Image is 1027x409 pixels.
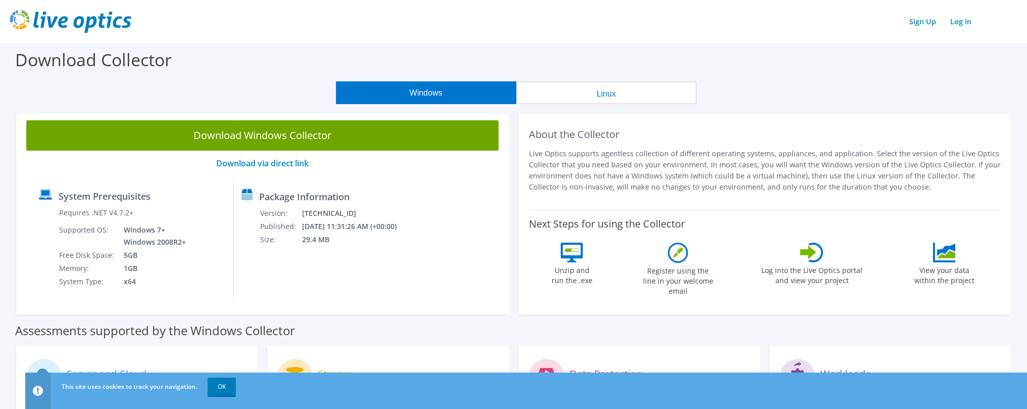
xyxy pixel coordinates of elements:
label: Next Steps for using the Collector [529,218,685,230]
td: 29.4 MB [302,233,410,246]
label: Storage [318,369,354,379]
td: Free Disk Space: [59,249,116,262]
p: Live Optics supports agentless collection of different operating systems, appliances, and applica... [529,148,1001,193]
label: Assessments supported by the Windows Collector [15,326,295,336]
label: Register using the line in your welcome email [640,263,716,296]
td: Supported OS: [59,223,116,249]
label: Log into the Live Optics portal and view your project [761,262,863,286]
a: Log In [945,14,976,29]
td: Version: [260,207,302,220]
img: live_optics_svg.svg [10,10,131,33]
td: Memory: [59,262,116,275]
span: This site uses cookies to track your navigation. [62,382,197,391]
label: View your data within the project [908,262,981,286]
td: x64 [116,275,188,288]
h2: About the Collector [529,128,1001,141]
td: Published: [260,220,302,233]
a: Download via direct link [216,158,309,169]
label: Workloads [820,369,870,379]
td: 1GB [116,262,188,275]
a: Sign Up [904,14,941,29]
td: [DATE] 11:31:26 AM (+00:00) [302,220,410,233]
label: Requires .NET V4.7.2+ [59,208,133,218]
label: Data Protection [569,369,643,379]
button: Windows [336,81,516,104]
label: System Prerequisites [59,191,151,201]
label: Package Information [259,192,350,202]
label: Unzip and run the .exe [549,262,595,286]
a: OK [208,378,236,396]
a: Download Windows Collector [26,120,499,151]
button: Linux [516,81,697,104]
td: System Type: [59,275,116,288]
td: Windows 7+ Windows 2008R2+ [116,223,188,249]
td: Size: [260,233,302,246]
label: Server and Cloud [67,369,146,379]
label: Download Collector [15,48,172,71]
td: 5GB [116,249,188,262]
td: [TECHNICAL_ID] [302,207,410,220]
